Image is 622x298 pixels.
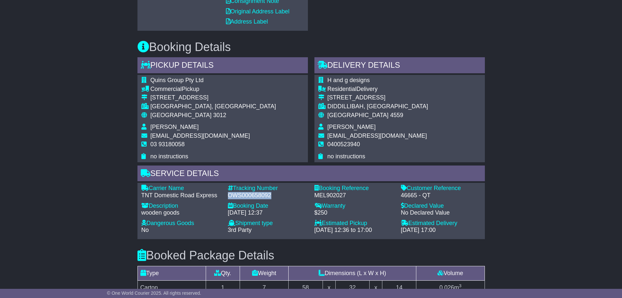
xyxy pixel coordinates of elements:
[416,280,485,295] td: m
[327,94,428,101] div: [STREET_ADDRESS]
[213,112,226,118] span: 3012
[151,94,276,101] div: [STREET_ADDRESS]
[137,41,485,54] h3: Booking Details
[314,57,485,75] div: Delivery Details
[382,280,416,295] td: 14
[151,153,188,160] span: no instructions
[327,86,428,93] div: Delivery
[228,209,308,217] div: [DATE] 12:37
[206,280,240,295] td: 1
[141,227,149,233] span: No
[206,266,240,280] td: Qty.
[240,266,289,280] td: Weight
[240,280,289,295] td: 7
[314,227,394,234] div: [DATE] 12:36 to 17:00
[141,209,221,217] div: wooden goods
[151,112,212,118] span: [GEOGRAPHIC_DATA]
[228,192,308,199] div: OWS000658092
[327,141,360,148] span: 0400523940
[289,266,416,280] td: Dimensions (L x W x H)
[327,103,428,110] div: DIDDILLIBAH, [GEOGRAPHIC_DATA]
[314,209,394,217] div: $250
[314,185,394,192] div: Booking Reference
[335,280,370,295] td: 32
[137,266,206,280] td: Type
[228,185,308,192] div: Tracking Number
[327,86,357,92] span: Residential
[390,112,403,118] span: 4559
[137,249,485,262] h3: Booked Package Details
[327,77,370,83] span: H and g designs
[141,192,221,199] div: TNT Domestic Road Express
[327,112,389,118] span: [GEOGRAPHIC_DATA]
[370,280,382,295] td: x
[226,8,290,15] a: Original Address Label
[141,220,221,227] div: Dangerous Goods
[151,86,276,93] div: Pickup
[323,280,335,295] td: x
[439,284,454,291] span: 0.026
[401,185,481,192] div: Customer Reference
[151,124,199,130] span: [PERSON_NAME]
[314,220,394,227] div: Estimated Pickup
[107,290,201,296] span: © One World Courier 2025. All rights reserved.
[141,202,221,210] div: Description
[228,227,252,233] span: 3rd Party
[459,283,462,288] sup: 3
[401,202,481,210] div: Declared Value
[151,86,182,92] span: Commercial
[327,124,376,130] span: [PERSON_NAME]
[228,220,308,227] div: Shipment type
[401,192,481,199] div: 46665 - QT
[327,153,365,160] span: no instructions
[289,280,323,295] td: 58
[137,57,308,75] div: Pickup Details
[314,202,394,210] div: Warranty
[151,141,185,148] span: 03 93180058
[151,77,204,83] span: Quins Group Pty Ltd
[228,202,308,210] div: Booking Date
[401,220,481,227] div: Estimated Delivery
[327,132,427,139] span: [EMAIL_ADDRESS][DOMAIN_NAME]
[314,192,394,199] div: MEL902027
[141,185,221,192] div: Carrier Name
[151,132,250,139] span: [EMAIL_ADDRESS][DOMAIN_NAME]
[137,280,206,295] td: Carton
[151,103,276,110] div: [GEOGRAPHIC_DATA], [GEOGRAPHIC_DATA]
[401,227,481,234] div: [DATE] 17:00
[226,18,268,25] a: Address Label
[137,166,485,183] div: Service Details
[401,209,481,217] div: No Declared Value
[416,266,485,280] td: Volume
